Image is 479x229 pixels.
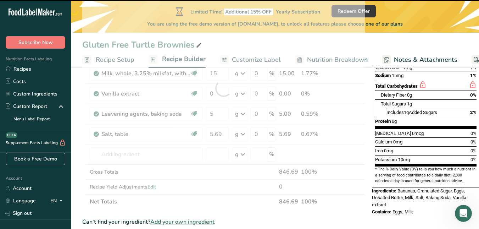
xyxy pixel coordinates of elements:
[11,89,71,93] div: [PERSON_NAME] • 11m ago
[150,218,215,226] span: Add your own ingredient
[392,209,413,214] span: Eggs, Milk
[381,101,406,107] span: Total Sugars
[375,167,477,184] section: * The % Daily Value (DV) tells you how much a nutrient in a serving of food contributes to a dail...
[11,45,111,52] div: Hey [PERSON_NAME] 👋
[18,39,53,46] span: Subscribe Now
[381,92,406,98] span: Dietary Fiber
[407,92,412,98] span: 0g
[392,73,403,78] span: 15mg
[82,218,365,226] div: Can't find your ingredient?
[398,157,410,162] span: 10mg
[50,197,65,205] div: EN
[412,131,424,136] span: 0mcg
[470,157,477,162] span: 0%
[375,139,392,145] span: Calcium
[34,4,80,9] h1: [PERSON_NAME]
[372,188,466,207] span: Bananas, Granulated Sugar, Eggs, Unsalted Butter, Milk, Salt, Baking Soda, Vanilla extract
[375,73,391,78] span: Sodium
[5,3,18,16] button: go back
[34,175,39,180] button: Upload attachment
[375,83,418,89] span: Total Carbohydrates
[394,55,457,65] span: Notes & Attachments
[382,52,457,68] a: Notes & Attachments
[470,64,477,70] span: 1%
[6,103,47,110] div: Custom Report
[372,188,396,193] span: Ingredients:
[6,41,136,103] div: Aya says…
[6,41,116,88] div: Hey [PERSON_NAME] 👋Welcome to Food Label Maker🙌Take a look around! If you have any questions, jus...
[407,101,412,107] span: 1g
[122,172,133,183] button: Send a message…
[392,119,397,124] span: 0g
[375,64,400,70] span: Cholesterol
[470,110,477,115] span: 2%
[375,157,397,162] span: Potassium
[11,175,17,180] button: Emoji picker
[6,36,65,49] button: Subscribe Now
[375,119,391,124] span: Protein
[6,153,65,165] a: Book a Free Demo
[470,139,477,145] span: 0%
[470,148,477,153] span: 0%
[6,160,136,172] textarea: Message…
[401,64,412,70] span: <5mg
[20,4,32,15] img: Profile image for Aya
[470,131,477,136] span: 0%
[375,148,383,153] span: Iron
[6,132,17,138] div: BETA
[470,73,477,78] span: 1%
[124,3,137,16] button: Home
[34,9,66,16] p: Active 7h ago
[6,195,36,207] a: Language
[11,56,111,63] div: Welcome to Food Label Maker🙌
[11,66,111,80] div: Take a look around! If you have any questions, just reply to this message.
[375,131,411,136] span: [MEDICAL_DATA]
[390,21,403,27] span: plans
[22,175,28,180] button: Gif picker
[372,209,391,214] span: Contains:
[404,110,409,115] span: 1g
[386,110,437,115] span: Includes Added Sugars
[455,205,472,222] iframe: Intercom live chat
[470,92,477,98] span: 0%
[393,139,402,145] span: 0mg
[384,148,393,153] span: 0mg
